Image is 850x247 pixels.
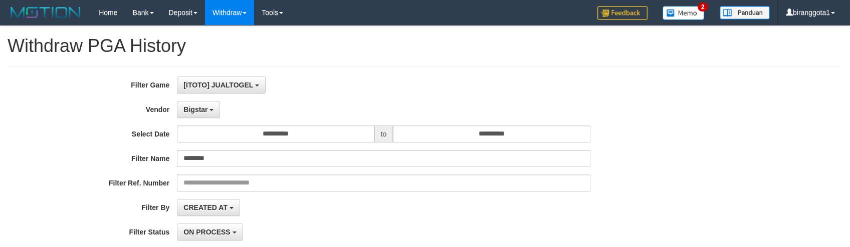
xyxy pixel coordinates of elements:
[177,223,243,240] button: ON PROCESS
[597,6,648,20] img: Feedback.jpg
[177,101,220,118] button: Bigstar
[177,199,240,216] button: CREATED AT
[183,203,228,211] span: CREATED AT
[8,5,84,20] img: MOTION_logo.png
[663,6,705,20] img: Button%20Memo.svg
[8,36,842,56] h1: Withdraw PGA History
[698,2,708,11] span: 2
[183,81,253,89] span: [ITOTO] JUALTOGEL
[183,105,207,113] span: Bigstar
[177,76,266,93] button: [ITOTO] JUALTOGEL
[720,6,770,19] img: panduan.png
[374,125,393,142] span: to
[183,228,230,236] span: ON PROCESS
